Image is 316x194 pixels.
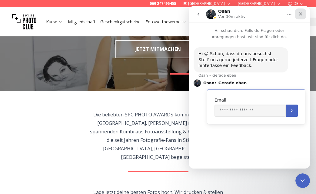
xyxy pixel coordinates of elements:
button: Geschenkgutscheine [98,18,143,26]
a: JETZT MITMACHEN [115,40,201,58]
button: Mitgliedschaft [65,18,98,26]
p: Die beliebten SPC PHOTO AWARDS kommen wieder nach [GEOGRAPHIC_DATA]. [PERSON_NAME] mit bei dieser... [89,110,227,161]
a: Fotowettbewerbe [145,19,186,25]
a: 069 247495455 [150,1,176,6]
iframe: Intercom live chat [189,6,310,169]
a: Kurse [46,19,63,25]
a: Mitgliedschaft [68,19,95,25]
img: Swiss photo club [12,10,36,34]
iframe: Intercom live chat [295,173,310,188]
a: Geschenkgutscheine [100,19,141,25]
button: Fotowettbewerbe [143,18,189,26]
button: Kurse [44,18,65,26]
